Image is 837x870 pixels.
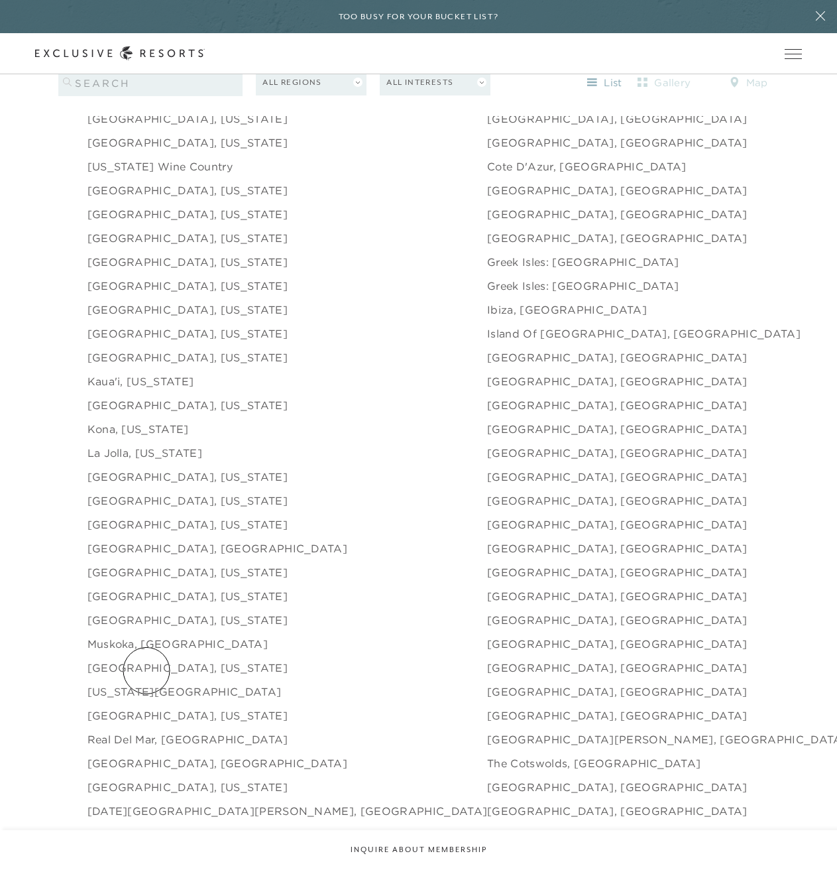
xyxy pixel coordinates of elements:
a: [GEOGRAPHIC_DATA], [US_STATE] [87,564,288,580]
a: [GEOGRAPHIC_DATA], [GEOGRAPHIC_DATA] [487,349,748,365]
a: [GEOGRAPHIC_DATA], [GEOGRAPHIC_DATA] [487,803,748,819]
a: [GEOGRAPHIC_DATA], [GEOGRAPHIC_DATA] [487,230,748,246]
a: Greek Isles: [GEOGRAPHIC_DATA] [487,254,679,270]
a: [GEOGRAPHIC_DATA], [US_STATE] [87,612,288,628]
a: Real del Mar, [GEOGRAPHIC_DATA] [87,731,288,747]
a: [GEOGRAPHIC_DATA], [GEOGRAPHIC_DATA] [487,636,748,652]
a: [GEOGRAPHIC_DATA], [US_STATE] [87,302,288,318]
a: [GEOGRAPHIC_DATA], [GEOGRAPHIC_DATA] [487,708,748,723]
a: La Jolla, [US_STATE] [87,445,202,461]
button: map [719,72,779,93]
a: [GEOGRAPHIC_DATA], [US_STATE] [87,206,288,222]
a: [GEOGRAPHIC_DATA], [GEOGRAPHIC_DATA] [487,564,748,580]
a: [GEOGRAPHIC_DATA], [GEOGRAPHIC_DATA] [487,206,748,222]
a: Cote d'Azur, [GEOGRAPHIC_DATA] [487,158,687,174]
a: [US_STATE] Wine Country [87,158,233,174]
a: [GEOGRAPHIC_DATA], [GEOGRAPHIC_DATA] [487,182,748,198]
a: [GEOGRAPHIC_DATA], [GEOGRAPHIC_DATA] [487,469,748,485]
a: [GEOGRAPHIC_DATA], [US_STATE] [87,278,288,294]
a: Kaua'i, [US_STATE] [87,373,194,389]
a: [GEOGRAPHIC_DATA], [US_STATE] [87,660,288,676]
a: [GEOGRAPHIC_DATA], [GEOGRAPHIC_DATA] [487,135,748,151]
button: Open navigation [785,49,802,58]
button: list [575,72,634,93]
a: [GEOGRAPHIC_DATA], [US_STATE] [87,708,288,723]
input: search [58,70,243,96]
a: [GEOGRAPHIC_DATA], [GEOGRAPHIC_DATA] [487,445,748,461]
button: All Regions [256,70,366,95]
a: [GEOGRAPHIC_DATA], [GEOGRAPHIC_DATA] [487,660,748,676]
a: Ibiza, [GEOGRAPHIC_DATA] [487,302,647,318]
a: [GEOGRAPHIC_DATA], [US_STATE] [87,230,288,246]
a: [DATE][GEOGRAPHIC_DATA][PERSON_NAME], [GEOGRAPHIC_DATA] [87,803,488,819]
button: gallery [634,72,694,93]
a: [GEOGRAPHIC_DATA], [US_STATE] [87,326,288,342]
a: [GEOGRAPHIC_DATA], [GEOGRAPHIC_DATA] [87,540,348,556]
button: All Interests [380,70,490,95]
a: [GEOGRAPHIC_DATA], [US_STATE] [87,254,288,270]
a: [GEOGRAPHIC_DATA], [US_STATE] [87,517,288,532]
a: Muskoka, [GEOGRAPHIC_DATA] [87,636,268,652]
a: Kona, [US_STATE] [87,421,189,437]
a: [GEOGRAPHIC_DATA], [US_STATE] [87,349,288,365]
a: [GEOGRAPHIC_DATA], [GEOGRAPHIC_DATA] [487,373,748,389]
a: [GEOGRAPHIC_DATA], [GEOGRAPHIC_DATA] [487,612,748,628]
a: [GEOGRAPHIC_DATA], [US_STATE] [87,135,288,151]
a: [GEOGRAPHIC_DATA], [GEOGRAPHIC_DATA] [487,684,748,700]
a: [GEOGRAPHIC_DATA], [US_STATE] [87,397,288,413]
a: [GEOGRAPHIC_DATA], [GEOGRAPHIC_DATA] [487,421,748,437]
a: [GEOGRAPHIC_DATA], [US_STATE] [87,493,288,509]
a: [GEOGRAPHIC_DATA], [US_STATE] [87,182,288,198]
a: [GEOGRAPHIC_DATA], [GEOGRAPHIC_DATA] [487,588,748,604]
a: [GEOGRAPHIC_DATA], [GEOGRAPHIC_DATA] [487,493,748,509]
a: [GEOGRAPHIC_DATA], [GEOGRAPHIC_DATA] [487,779,748,795]
a: [GEOGRAPHIC_DATA], [US_STATE] [87,469,288,485]
a: [GEOGRAPHIC_DATA], [GEOGRAPHIC_DATA] [487,111,748,127]
a: [GEOGRAPHIC_DATA], [US_STATE] [87,779,288,795]
a: [GEOGRAPHIC_DATA], [GEOGRAPHIC_DATA] [487,517,748,532]
a: [US_STATE][GEOGRAPHIC_DATA] [87,684,282,700]
a: [GEOGRAPHIC_DATA], [GEOGRAPHIC_DATA] [87,755,348,771]
a: [GEOGRAPHIC_DATA], [GEOGRAPHIC_DATA] [487,540,748,556]
a: Island of [GEOGRAPHIC_DATA], [GEOGRAPHIC_DATA] [487,326,801,342]
a: Greek Isles: [GEOGRAPHIC_DATA] [487,278,679,294]
a: [GEOGRAPHIC_DATA], [US_STATE] [87,111,288,127]
a: [GEOGRAPHIC_DATA], [US_STATE] [87,588,288,604]
a: The Cotswolds, [GEOGRAPHIC_DATA] [487,755,700,771]
a: [GEOGRAPHIC_DATA], [GEOGRAPHIC_DATA] [487,397,748,413]
h6: Too busy for your bucket list? [339,11,499,23]
a: [GEOGRAPHIC_DATA], [US_STATE] [87,827,288,843]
